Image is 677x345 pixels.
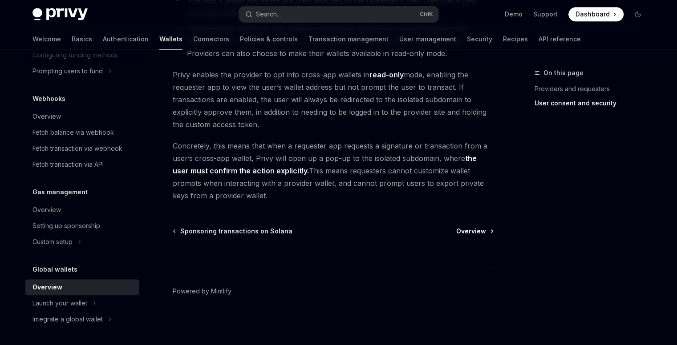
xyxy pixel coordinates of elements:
[467,28,492,50] a: Security
[32,111,61,122] div: Overview
[399,28,456,50] a: User management
[32,127,114,138] div: Fetch balance via webhook
[256,9,281,20] div: Search...
[576,10,610,19] span: Dashboard
[32,264,77,275] h5: Global wallets
[103,28,149,50] a: Authentication
[174,227,292,236] a: Sponsoring transactions on Solana
[32,66,103,76] div: Prompting users to fund
[25,63,139,79] button: Toggle Prompting users to fund section
[543,68,584,78] span: On this page
[503,28,528,50] a: Recipes
[25,234,139,250] button: Toggle Custom setup section
[173,68,494,131] span: Privy enables the provider to opt into cross-app wallets in mode, enabling the requester app to v...
[173,154,477,175] strong: the user must confirm the action explicitly.
[25,124,139,140] a: Fetch balance via webhook
[456,227,493,236] a: Overview
[456,227,486,236] span: Overview
[173,287,231,296] a: Powered by Mintlify
[25,108,139,124] a: Overview
[32,8,88,20] img: dark logo
[535,82,652,96] a: Providers and requesters
[32,282,62,293] div: Overview
[308,28,389,50] a: Transaction management
[533,10,558,19] a: Support
[240,28,298,50] a: Policies & controls
[32,143,122,154] div: Fetch transaction via webhook
[25,156,139,172] a: Fetch transaction via API
[193,28,229,50] a: Connectors
[25,279,139,295] a: Overview
[25,311,139,327] button: Toggle Integrate a global wallet section
[25,202,139,218] a: Overview
[568,7,624,21] a: Dashboard
[369,70,404,79] strong: read-only
[32,28,61,50] a: Welcome
[159,28,182,50] a: Wallets
[539,28,581,50] a: API reference
[32,221,100,231] div: Setting up sponsorship
[32,187,88,197] h5: Gas management
[25,295,139,311] button: Toggle Launch your wallet section
[180,227,292,236] span: Sponsoring transactions on Solana
[535,96,652,110] a: User consent and security
[239,6,438,22] button: Open search
[32,237,73,247] div: Custom setup
[32,298,87,309] div: Launch your wallet
[72,28,92,50] a: Basics
[32,205,61,215] div: Overview
[173,140,494,202] span: Concretely, this means that when a requester app requests a signature or transaction from a user’...
[25,218,139,234] a: Setting up sponsorship
[631,7,645,21] button: Toggle dark mode
[32,159,104,170] div: Fetch transaction via API
[505,10,523,19] a: Demo
[25,140,139,156] a: Fetch transaction via webhook
[32,314,103,325] div: Integrate a global wallet
[420,11,433,18] span: Ctrl K
[32,93,65,104] h5: Webhooks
